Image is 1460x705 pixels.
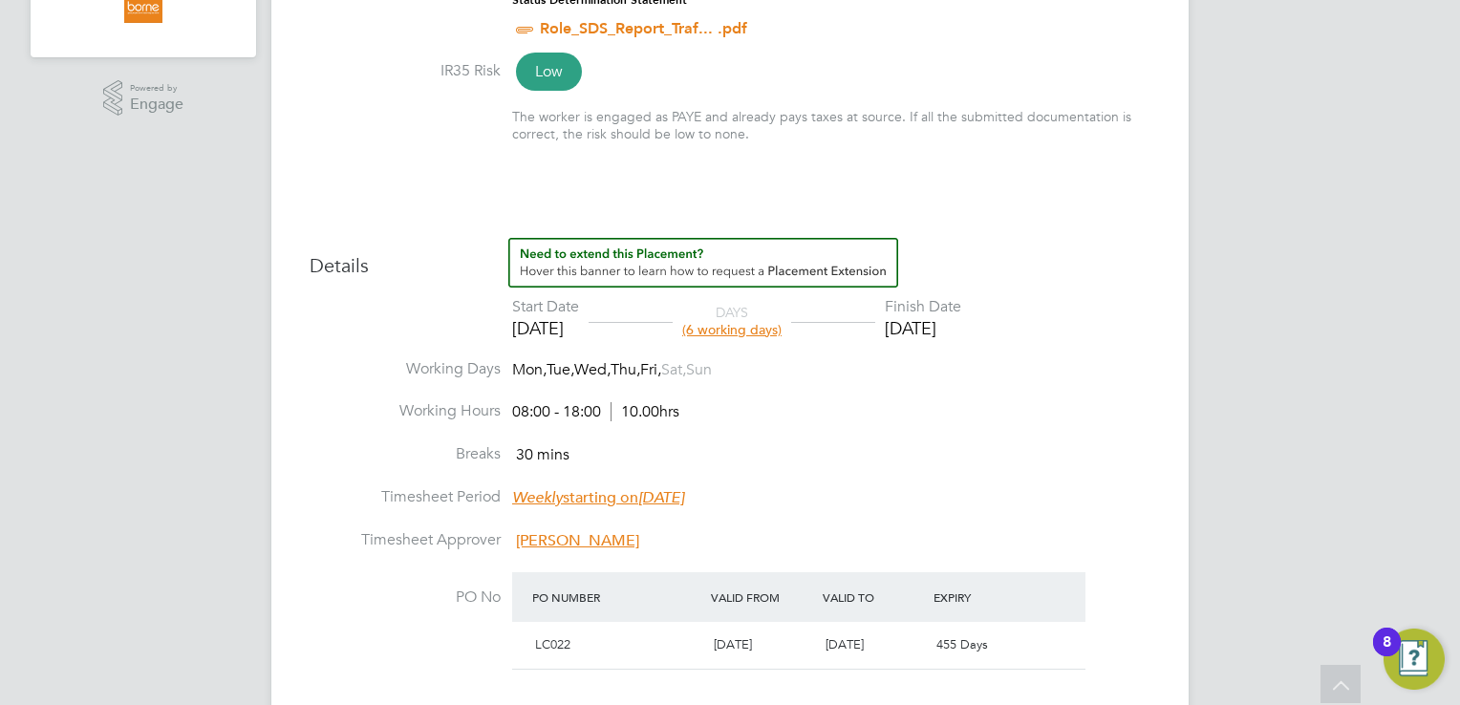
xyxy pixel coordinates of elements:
span: Thu, [611,360,640,379]
span: Powered by [130,80,183,96]
div: 8 [1383,642,1391,667]
span: 30 mins [516,445,569,464]
span: Mon, [512,360,547,379]
span: Tue, [547,360,574,379]
em: [DATE] [638,488,684,507]
span: Sat, [661,360,686,379]
div: 08:00 - 18:00 [512,402,679,422]
span: [PERSON_NAME] [516,531,639,550]
label: PO No [310,587,501,608]
div: [DATE] [885,317,961,339]
span: LC022 [535,636,570,652]
label: Breaks [310,444,501,464]
em: Weekly [512,488,563,507]
a: Role_SDS_Report_Traf... .pdf [540,19,747,37]
span: starting on [512,488,684,507]
span: 455 Days [936,636,988,652]
div: DAYS [673,304,791,338]
div: [DATE] [512,317,579,339]
span: Wed, [574,360,611,379]
a: Powered byEngage [103,80,184,117]
span: Engage [130,96,183,113]
button: Open Resource Center, 8 new notifications [1384,629,1445,690]
label: Timesheet Approver [310,530,501,550]
div: Start Date [512,297,579,317]
label: Working Days [310,359,501,379]
span: 10.00hrs [611,402,679,421]
label: Timesheet Period [310,487,501,507]
span: Sun [686,360,712,379]
div: PO Number [527,580,706,614]
span: Fri, [640,360,661,379]
div: Valid From [706,580,818,614]
label: Working Hours [310,401,501,421]
span: [DATE] [826,636,864,652]
div: The worker is engaged as PAYE and already pays taxes at source. If all the submitted documentatio... [512,108,1150,142]
button: How to extend a Placement? [508,238,898,288]
span: (6 working days) [682,321,782,338]
label: IR35 Risk [310,61,501,81]
span: [DATE] [714,636,752,652]
div: Finish Date [885,297,961,317]
div: Expiry [929,580,1041,614]
h3: Details [310,238,1150,278]
span: Low [516,53,582,91]
div: Valid To [818,580,930,614]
